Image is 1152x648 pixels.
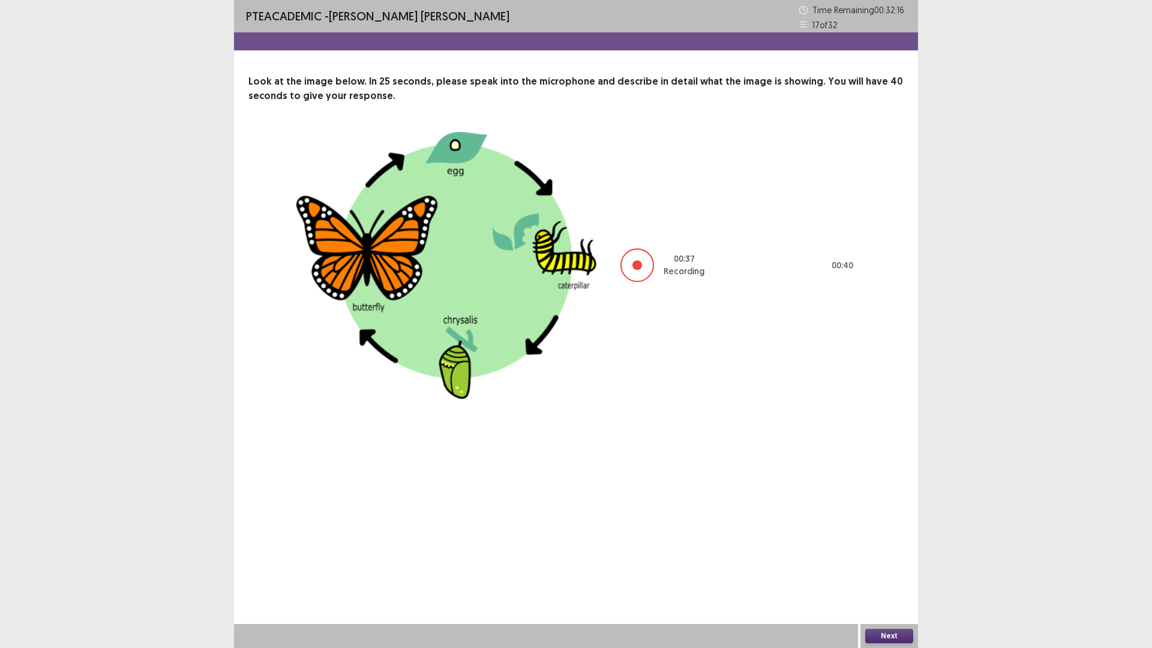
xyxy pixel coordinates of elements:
[812,19,838,31] p: 17 of 32
[296,132,596,399] img: image-description
[832,259,853,272] p: 00 : 40
[865,629,913,643] button: Next
[246,8,322,23] span: PTE academic
[664,265,704,278] p: Recording
[248,74,904,103] p: Look at the image below. In 25 seconds, please speak into the microphone and describe in detail w...
[246,7,509,25] p: - [PERSON_NAME] [PERSON_NAME]
[812,4,906,16] p: Time Remaining 00 : 32 : 16
[674,253,695,265] p: 00 : 37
